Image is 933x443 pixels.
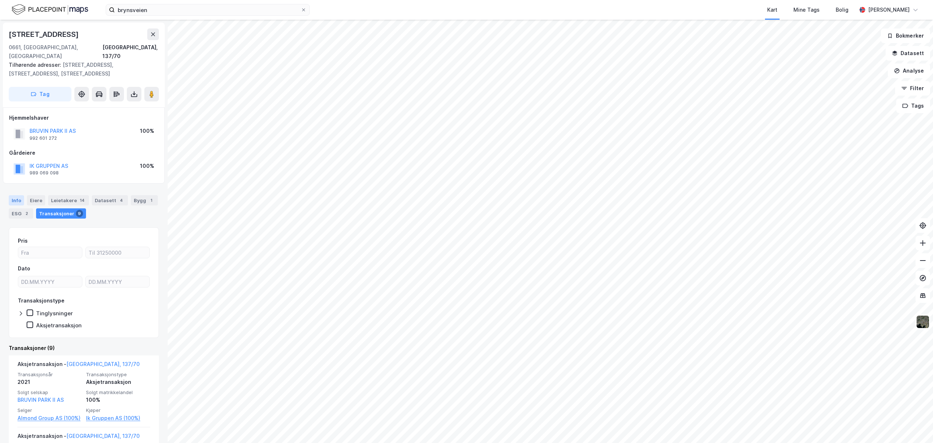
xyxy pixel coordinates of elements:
div: Aksjetransaksjon [36,322,82,329]
div: 9 [76,210,83,217]
div: Tinglysninger [36,310,73,317]
div: [PERSON_NAME] [868,5,910,14]
input: DD.MM.YYYY [18,276,82,287]
div: Info [9,195,24,205]
div: Datasett [92,195,128,205]
div: Transaksjonstype [18,296,65,305]
input: Søk på adresse, matrikkel, gårdeiere, leietakere eller personer [115,4,301,15]
div: Mine Tags [793,5,820,14]
a: Almond Group AS (100%) [17,414,82,423]
span: Transaksjonstype [86,371,150,378]
img: logo.f888ab2527a4732fd821a326f86c7f29.svg [12,3,88,16]
div: [GEOGRAPHIC_DATA], 137/70 [102,43,159,61]
input: Til 31250000 [86,247,149,258]
div: Gårdeiere [9,149,159,157]
span: Solgt selskap [17,389,82,396]
div: 2021 [17,378,82,386]
span: Solgt matrikkelandel [86,389,150,396]
div: 1 [148,197,155,204]
div: 4 [118,197,125,204]
div: 100% [86,396,150,404]
a: [GEOGRAPHIC_DATA], 137/70 [66,361,140,367]
iframe: Chat Widget [897,408,933,443]
div: Kontrollprogram for chat [897,408,933,443]
div: Bygg [131,195,158,205]
div: Dato [18,264,30,273]
span: Kjøper [86,407,150,413]
input: DD.MM.YYYY [86,276,149,287]
button: Analyse [888,63,930,78]
div: [STREET_ADDRESS], [STREET_ADDRESS], [STREET_ADDRESS] [9,61,153,78]
div: 992 601 272 [30,135,57,141]
div: 0661, [GEOGRAPHIC_DATA], [GEOGRAPHIC_DATA] [9,43,102,61]
div: Aksjetransaksjon [86,378,150,386]
a: [GEOGRAPHIC_DATA], 137/70 [66,433,140,439]
button: Datasett [886,46,930,61]
div: Leietakere [48,195,89,205]
div: 100% [140,162,154,170]
div: Transaksjoner [36,208,86,219]
button: Bokmerker [881,28,930,43]
div: Eiere [27,195,45,205]
div: Kart [767,5,777,14]
div: 100% [140,127,154,135]
button: Tag [9,87,71,101]
span: Transaksjonsår [17,371,82,378]
div: Bolig [836,5,848,14]
div: 989 069 098 [30,170,59,176]
img: 9k= [916,315,930,329]
div: Transaksjoner (9) [9,344,159,353]
span: Tilhørende adresser: [9,62,63,68]
div: Pris [18,236,28,245]
a: Ik Gruppen AS (100%) [86,414,150,423]
div: [STREET_ADDRESS] [9,28,80,40]
div: 2 [23,210,30,217]
div: 14 [78,197,86,204]
a: BRUVIN PARK II AS [17,397,64,403]
button: Tags [896,99,930,113]
button: Filter [895,81,930,96]
input: Fra [18,247,82,258]
span: Selger [17,407,82,413]
div: Hjemmelshaver [9,113,159,122]
div: Aksjetransaksjon - [17,360,140,371]
div: ESG [9,208,33,219]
